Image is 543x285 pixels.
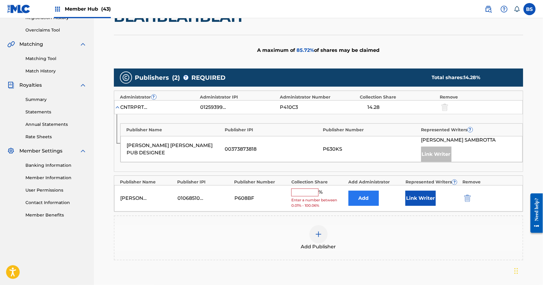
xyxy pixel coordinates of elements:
[464,75,481,80] span: 14.28 %
[79,147,87,155] img: expand
[172,73,180,82] span: ( 2 )
[25,134,87,140] a: Rate Sheets
[280,94,357,100] div: Administrator Number
[192,73,226,82] span: REQUIRED
[291,179,346,185] div: Collection Share
[349,191,379,206] button: Add
[54,5,61,13] img: Top Rightsholders
[301,243,336,251] span: Add Publisher
[498,3,510,15] div: Help
[296,47,314,53] span: 85.72 %
[421,127,517,133] div: Represented Writers
[514,6,520,12] div: Notifications
[7,5,31,13] img: MLC Logo
[406,191,436,206] button: Link Writer
[25,55,87,62] a: Matching Tool
[79,82,87,89] img: expand
[349,179,403,185] div: Add Administrator
[482,3,495,15] a: Public Search
[524,3,536,15] div: User Menu
[114,104,121,110] img: expand-cell-toggle
[234,179,289,185] div: Publisher Number
[19,82,42,89] span: Royalties
[323,146,418,153] div: P630KS
[177,179,231,185] div: Publisher IPI
[463,179,517,185] div: Remove
[323,127,419,133] div: Publisher Number
[127,127,222,133] div: Publisher Name
[485,5,492,13] img: search
[468,127,473,132] span: ?
[19,41,43,48] span: Matching
[225,127,320,133] div: Publisher IPI
[225,146,320,153] div: 00373873818
[25,68,87,74] a: Match History
[120,179,174,185] div: Publisher Name
[464,195,471,202] img: 12a2ab48e56ec057fbd8.svg
[440,94,517,100] div: Remove
[315,231,322,238] img: add
[7,82,15,89] img: Royalties
[101,6,111,12] span: (43)
[421,136,496,144] span: [PERSON_NAME] SAMBROTTA
[25,121,87,128] a: Annual Statements
[526,189,543,238] iframe: Resource Center
[200,94,277,100] div: Administrator IPI
[513,256,543,285] iframe: Chat Widget
[65,5,111,12] span: Member Hub
[432,74,511,81] div: Total shares:
[135,73,169,82] span: Publishers
[120,94,197,100] div: Administrator
[7,41,15,48] img: Matching
[25,96,87,103] a: Summary
[7,147,15,155] img: Member Settings
[25,27,87,33] a: Overclaims Tool
[114,35,523,65] div: A maximum of of shares may be claimed
[25,109,87,115] a: Statements
[25,162,87,169] a: Banking Information
[25,212,87,218] a: Member Benefits
[319,189,324,196] span: %
[127,142,222,156] div: [PERSON_NAME] [PERSON_NAME] PUB DESIGNEE
[19,147,62,155] span: Member Settings
[452,180,457,185] span: ?
[291,197,345,208] span: Enter a number between 0.01% - 100.06%
[122,74,130,81] img: publishers
[501,5,508,13] img: help
[184,75,188,80] span: ?
[25,199,87,206] a: Contact Information
[151,95,156,99] span: ?
[25,187,87,193] a: User Permissions
[79,41,87,48] img: expand
[25,175,87,181] a: Member Information
[515,262,518,280] div: Drag
[360,94,437,100] div: Collection Share
[406,179,460,185] div: Represented Writers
